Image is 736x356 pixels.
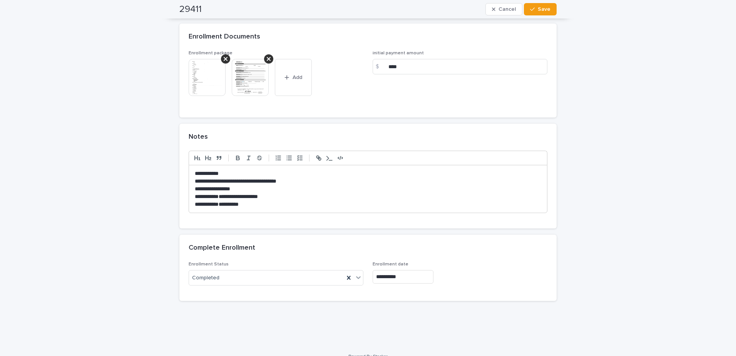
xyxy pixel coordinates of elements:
span: Add [293,75,302,80]
h2: Notes [189,133,208,141]
span: Completed [192,274,219,282]
h2: 29411 [179,4,202,15]
div: $ [373,59,388,74]
h2: Complete Enrollment [189,244,255,252]
h2: Enrollment Documents [189,33,260,41]
span: Enrollment package [189,51,233,55]
button: Save [524,3,557,15]
span: initial payment amount [373,51,424,55]
span: Enrollment date [373,262,408,267]
span: Enrollment Status [189,262,229,267]
button: Add [275,59,312,96]
span: Cancel [498,7,516,12]
span: Save [538,7,550,12]
button: Cancel [485,3,522,15]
